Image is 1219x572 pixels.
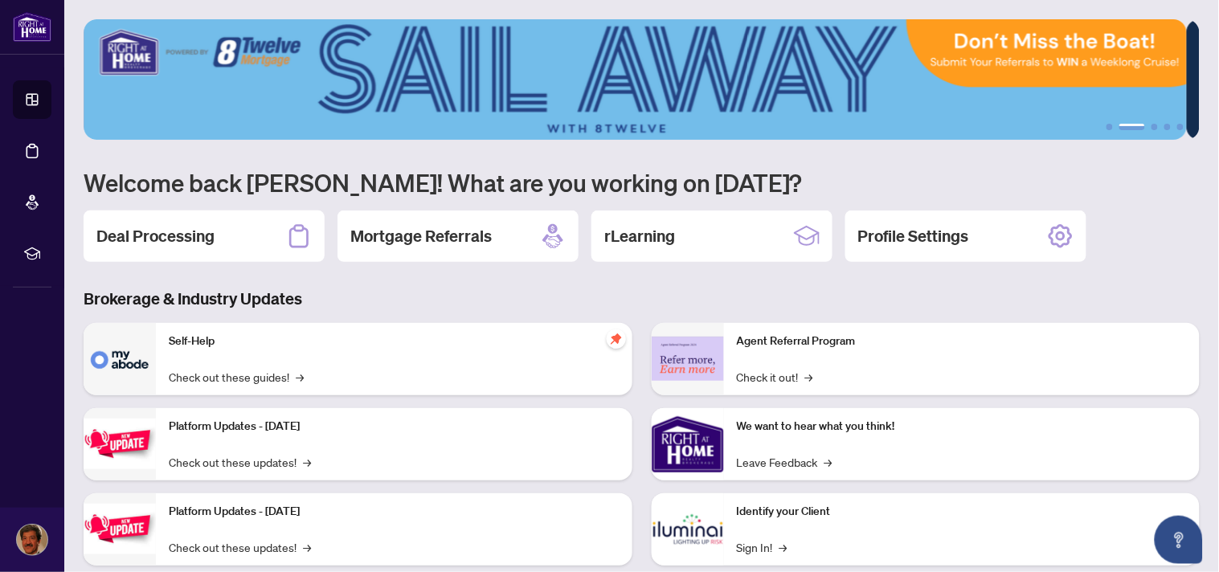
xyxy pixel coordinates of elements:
img: Profile Icon [17,525,47,555]
h1: Welcome back [PERSON_NAME]! What are you working on [DATE]? [84,167,1200,198]
img: logo [13,12,51,42]
a: Check out these updates!→ [169,538,311,556]
span: pushpin [607,329,626,349]
a: Check it out!→ [737,368,813,386]
a: Sign In!→ [737,538,787,556]
h2: Mortgage Referrals [350,225,492,247]
p: Platform Updates - [DATE] [169,418,620,435]
h2: Profile Settings [858,225,969,247]
button: 2 [1119,124,1145,130]
button: Open asap [1155,516,1203,564]
span: → [296,368,304,386]
button: 3 [1152,124,1158,130]
span: → [779,538,787,556]
span: → [805,368,813,386]
h2: Deal Processing [96,225,215,247]
span: → [303,538,311,556]
img: Identify your Client [652,493,724,566]
a: Check out these guides!→ [169,368,304,386]
a: Leave Feedback→ [737,453,832,471]
img: Platform Updates - July 21, 2025 [84,419,156,469]
p: Agent Referral Program [737,333,1188,350]
span: → [303,453,311,471]
img: We want to hear what you think! [652,408,724,480]
button: 4 [1164,124,1171,130]
img: Agent Referral Program [652,337,724,381]
p: Platform Updates - [DATE] [169,503,620,521]
img: Slide 1 [84,19,1187,140]
a: Check out these updates!→ [169,453,311,471]
span: → [824,453,832,471]
button: 5 [1177,124,1184,130]
p: We want to hear what you think! [737,418,1188,435]
p: Self-Help [169,333,620,350]
img: Self-Help [84,323,156,395]
h2: rLearning [604,225,675,247]
button: 1 [1107,124,1113,130]
h3: Brokerage & Industry Updates [84,288,1200,310]
p: Identify your Client [737,503,1188,521]
img: Platform Updates - July 8, 2025 [84,504,156,554]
